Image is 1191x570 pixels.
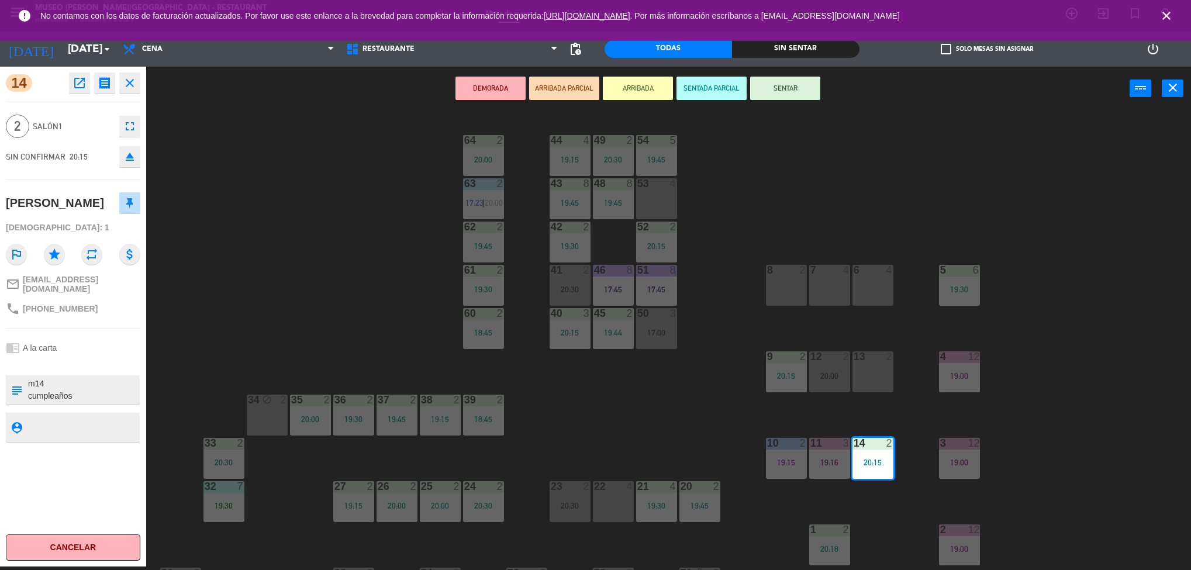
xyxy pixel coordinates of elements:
[630,11,900,20] a: . Por más información escríbanos a [EMAIL_ADDRESS][DOMAIN_NAME]
[627,308,634,319] div: 2
[886,265,893,275] div: 4
[6,74,32,92] span: 14
[973,265,980,275] div: 6
[377,502,417,510] div: 20:00
[593,285,634,293] div: 17:45
[550,285,591,293] div: 20:30
[676,77,747,100] button: SENTADA PARCIAL
[119,72,140,94] button: close
[463,242,504,250] div: 19:45
[123,150,137,164] i: eject
[939,372,980,380] div: 19:00
[809,372,850,380] div: 20:00
[6,275,140,293] a: mail_outline[EMAIL_ADDRESS][DOMAIN_NAME]
[809,458,850,467] div: 19:16
[637,265,638,275] div: 51
[291,395,292,405] div: 35
[123,119,137,133] i: fullscreen
[941,44,951,54] span: check_box_outline_blank
[497,178,504,189] div: 2
[1162,80,1183,97] button: close
[713,481,720,492] div: 2
[843,524,850,535] div: 2
[421,395,422,405] div: 38
[1166,81,1180,95] i: close
[843,351,850,362] div: 2
[637,135,638,146] div: 54
[800,438,807,448] div: 2
[420,502,461,510] div: 20:00
[6,302,20,316] i: phone
[636,329,677,337] div: 17:00
[69,72,90,94] button: open_in_new
[94,72,115,94] button: receipt
[377,415,417,423] div: 19:45
[732,40,859,58] div: Sin sentar
[333,502,374,510] div: 19:15
[584,265,591,275] div: 2
[497,265,504,275] div: 2
[463,415,504,423] div: 18:45
[421,481,422,492] div: 25
[119,146,140,167] button: eject
[939,458,980,467] div: 19:00
[464,135,465,146] div: 64
[939,545,980,553] div: 19:00
[497,395,504,405] div: 2
[584,481,591,492] div: 2
[550,242,591,250] div: 19:30
[465,198,484,208] span: 17:23
[637,178,638,189] div: 53
[603,77,673,100] button: ARRIBADA
[281,395,288,405] div: 2
[464,481,465,492] div: 24
[843,438,850,448] div: 3
[593,156,634,164] div: 20:30
[10,384,23,396] i: subject
[568,42,582,56] span: pending_actions
[455,77,526,100] button: DEMORADA
[941,44,1033,54] label: Solo mesas sin asignar
[6,341,20,355] i: chrome_reader_mode
[248,395,248,405] div: 34
[968,524,980,535] div: 12
[464,265,465,275] div: 61
[670,135,677,146] div: 5
[968,351,980,362] div: 12
[670,481,677,492] div: 4
[463,285,504,293] div: 19:30
[237,481,244,492] div: 7
[333,415,374,423] div: 19:30
[670,178,677,189] div: 4
[367,481,374,492] div: 2
[636,285,677,293] div: 17:45
[670,222,677,232] div: 2
[584,308,591,319] div: 3
[1159,9,1173,23] i: close
[40,11,900,20] span: No contamos con los datos de facturación actualizados. Por favor use este enlance a la brevedad p...
[203,458,244,467] div: 20:30
[627,178,634,189] div: 8
[6,244,27,265] i: outlined_flag
[593,199,634,207] div: 19:45
[584,178,591,189] div: 8
[290,415,331,423] div: 20:00
[594,265,595,275] div: 46
[594,481,595,492] div: 22
[800,265,807,275] div: 2
[410,481,417,492] div: 2
[627,265,634,275] div: 8
[410,395,417,405] div: 2
[1130,80,1151,97] button: power_input
[10,421,23,434] i: person_pin
[1146,42,1160,56] i: power_settings_new
[454,481,461,492] div: 2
